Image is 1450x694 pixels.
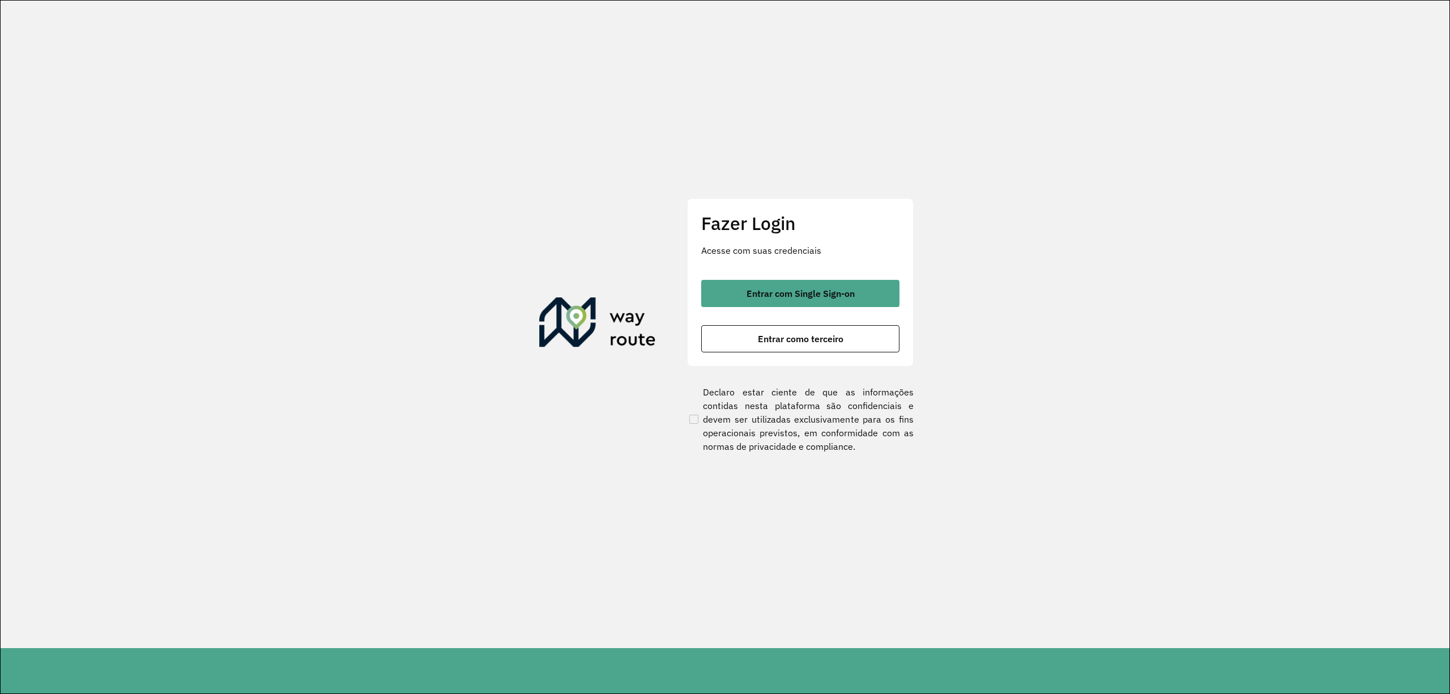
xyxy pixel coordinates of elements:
span: Entrar com Single Sign-on [747,289,855,298]
span: Entrar como terceiro [758,334,843,343]
button: button [701,280,899,307]
button: button [701,325,899,352]
label: Declaro estar ciente de que as informações contidas nesta plataforma são confidenciais e devem se... [687,385,914,453]
img: Roteirizador AmbevTech [539,297,656,352]
h2: Fazer Login [701,212,899,234]
p: Acesse com suas credenciais [701,244,899,257]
